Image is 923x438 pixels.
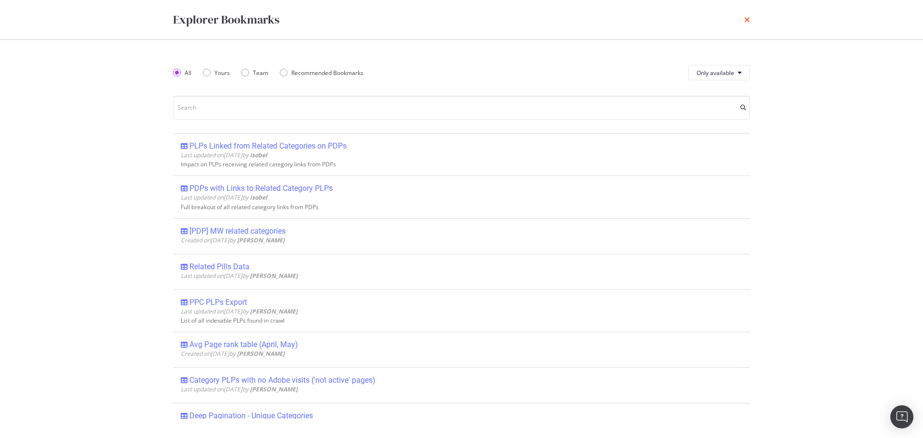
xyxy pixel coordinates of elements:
div: Yours [203,69,230,77]
div: Team [241,69,268,77]
span: Last updated on [DATE] by [181,193,267,201]
span: Last updated on [DATE] by [181,385,298,393]
div: PPC PLPs Export [189,298,247,307]
div: Avg Page rank table (April, May) [189,340,298,350]
div: Recommended Bookmarks [280,69,363,77]
b: isobel [250,151,267,159]
div: Recommended Bookmarks [291,69,363,77]
b: [PERSON_NAME] [250,272,298,280]
b: [PERSON_NAME] [250,385,298,393]
div: Related Pills Data [189,262,249,272]
span: Last updated on [DATE] by [181,151,267,159]
b: [PERSON_NAME] [250,307,298,315]
div: PLPs Linked from Related Categories on PDPs [189,141,347,151]
span: Only available [697,69,734,77]
div: All [173,69,191,77]
div: PDPs with Links to Related Category PLPs [189,184,333,193]
div: Full breakout of all related category links from PDPs [181,204,742,211]
span: Created on [DATE] by [181,350,285,358]
div: Open Intercom Messenger [890,405,913,428]
b: [PERSON_NAME] [237,350,285,358]
div: Yours [214,69,230,77]
button: Only available [688,65,750,80]
b: isobel [250,193,267,201]
div: Team [253,69,268,77]
div: Category PLPs with no Adobe visits ('not active' pages) [189,375,375,385]
div: [PDP] MW related categories [189,226,286,236]
div: List of all indexable PLPs found in crawl [181,317,742,324]
div: Explorer Bookmarks [173,12,279,28]
div: All [185,69,191,77]
b: [PERSON_NAME] [237,236,285,244]
div: Impact on PLPs receiving related category links from PDPs [181,161,742,168]
input: Search [173,96,750,120]
div: times [744,12,750,28]
div: Deep Pagination - Unique Categories [189,411,313,421]
span: Last updated on [DATE] by [181,307,298,315]
span: Created on [DATE] by [181,236,285,244]
span: Last updated on [DATE] by [181,272,298,280]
